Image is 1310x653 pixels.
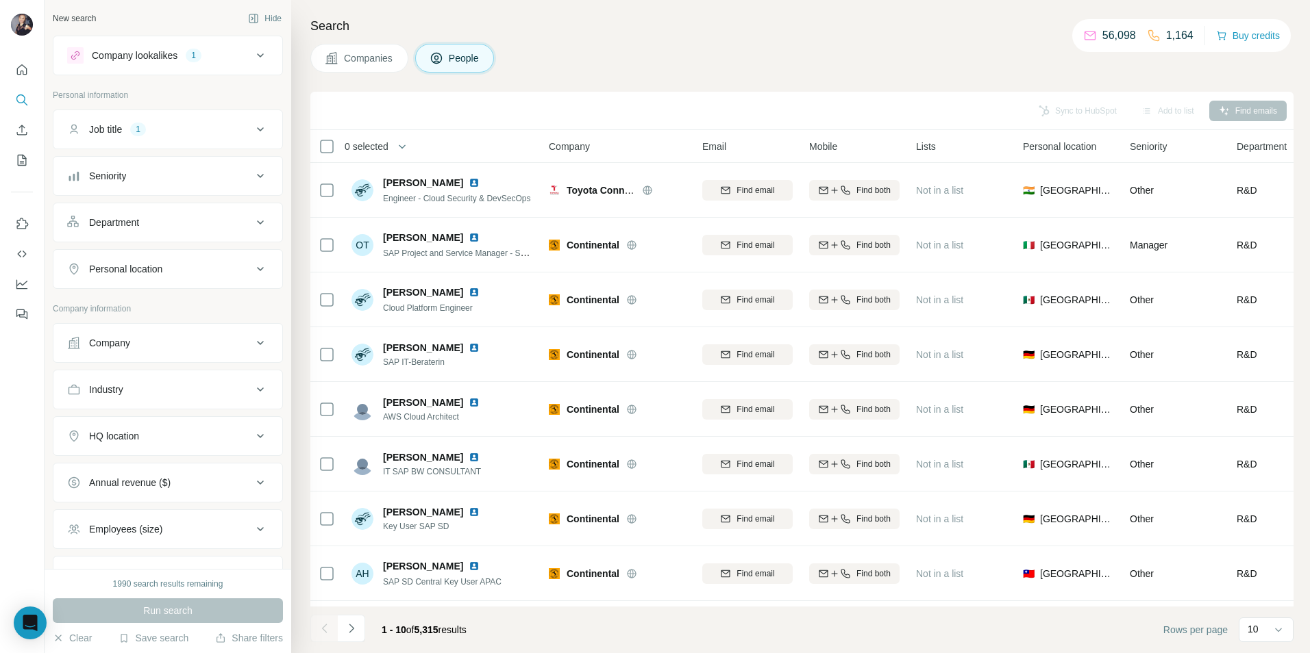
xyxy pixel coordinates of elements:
[351,453,373,475] img: Avatar
[549,404,560,415] img: Logo of Continental
[53,89,283,101] p: Personal information
[89,476,171,489] div: Annual revenue ($)
[92,49,177,62] div: Company lookalikes
[351,179,373,201] img: Avatar
[53,39,282,72] button: Company lookalikes1
[1023,183,1035,197] span: 🇮🇳
[351,344,373,366] img: Avatar
[238,8,291,29] button: Hide
[856,567,891,580] span: Find both
[415,624,438,635] span: 5,315
[1040,238,1113,252] span: [GEOGRAPHIC_DATA]
[1040,402,1113,416] span: [GEOGRAPHIC_DATA]
[469,342,480,353] img: LinkedIn logo
[383,194,530,203] span: Engineer - Cloud Security & DevSecOps
[449,51,480,65] span: People
[916,349,963,360] span: Not in a list
[53,631,92,645] button: Clear
[469,452,480,463] img: LinkedIn logo
[809,509,900,529] button: Find both
[383,396,463,409] span: [PERSON_NAME]
[11,118,33,142] button: Enrich CSV
[383,505,463,519] span: [PERSON_NAME]
[383,341,463,355] span: [PERSON_NAME]
[351,398,373,420] img: Avatar
[549,568,560,579] img: Logo of Continental
[1023,402,1035,416] span: 🇩🇪
[310,16,1294,36] h4: Search
[383,247,701,258] span: SAP Project and Service Manager - Senior IT Consultant ERP Application Management
[119,631,188,645] button: Save search
[383,465,496,478] span: IT SAP BW CONSULTANT
[1130,349,1154,360] span: Other
[809,235,900,255] button: Find both
[1130,294,1154,305] span: Other
[702,344,793,365] button: Find email
[89,429,139,443] div: HQ location
[11,57,33,82] button: Quick start
[469,232,480,243] img: LinkedIn logo
[383,520,496,533] span: Key User SAP SD
[1130,240,1167,251] span: Manager
[1237,238,1257,252] span: R&D
[351,289,373,311] img: Avatar
[916,568,963,579] span: Not in a list
[53,513,282,546] button: Employees (size)
[1023,567,1035,580] span: 🇹🇼
[916,294,963,305] span: Not in a list
[1130,185,1154,196] span: Other
[1237,183,1257,197] span: R&D
[383,176,463,190] span: [PERSON_NAME]
[737,348,774,361] span: Find email
[856,184,891,196] span: Find both
[567,293,619,307] span: Continental
[1023,348,1035,361] span: 🇩🇪
[1237,512,1257,526] span: R&D
[469,397,480,408] img: LinkedIn logo
[469,561,480,572] img: LinkedIn logo
[1237,348,1257,361] span: R&D
[549,140,590,153] span: Company
[567,512,619,526] span: Continental
[809,140,837,153] span: Mobile
[11,88,33,112] button: Search
[916,459,963,470] span: Not in a list
[53,253,282,285] button: Personal location
[351,508,373,530] img: Avatar
[1023,293,1035,307] span: 🇲🇽
[809,180,900,201] button: Find both
[702,509,793,529] button: Find email
[1237,402,1257,416] span: R&D
[344,51,394,65] span: Companies
[383,287,463,298] span: [PERSON_NAME]
[89,169,126,183] div: Seniority
[89,262,162,276] div: Personal location
[737,294,774,306] span: Find email
[1023,238,1035,252] span: 🇮🇹
[856,294,891,306] span: Find both
[383,450,463,464] span: [PERSON_NAME]
[1237,567,1257,580] span: R&D
[469,507,480,517] img: LinkedIn logo
[351,563,373,585] div: AH
[1130,404,1154,415] span: Other
[351,234,373,256] div: OT
[737,567,774,580] span: Find email
[383,356,496,368] span: SAP IT-Beraterin
[856,348,891,361] span: Find both
[702,290,793,310] button: Find email
[549,185,560,196] img: Logo of Toyota Connected India
[406,624,415,635] span: of
[567,457,619,471] span: Continental
[809,454,900,474] button: Find both
[130,123,146,136] div: 1
[53,420,282,452] button: HQ location
[567,567,619,580] span: Continental
[186,49,201,62] div: 1
[1130,140,1167,153] span: Seniority
[549,240,560,251] img: Logo of Continental
[702,235,793,255] button: Find email
[469,177,480,188] img: LinkedIn logo
[11,148,33,172] button: My lists
[53,113,282,146] button: Job title1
